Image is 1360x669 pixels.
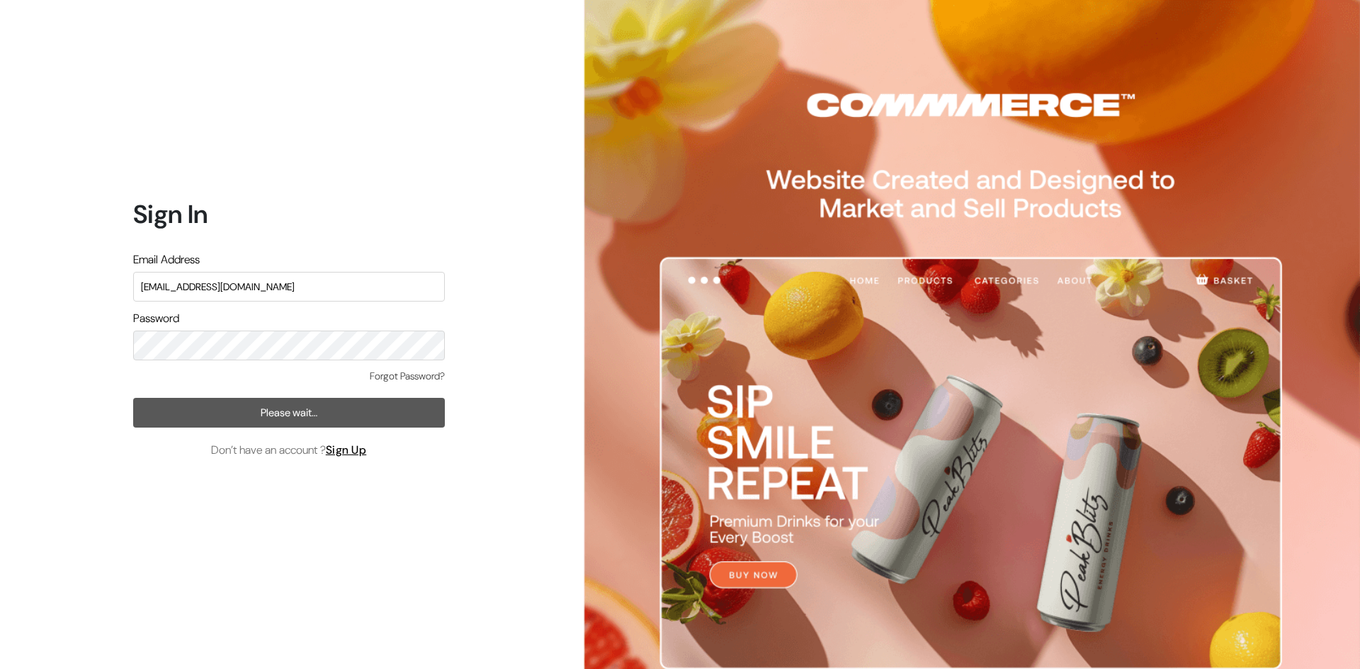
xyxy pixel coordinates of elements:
a: Forgot Password? [370,369,445,384]
label: Email Address [133,251,200,268]
button: Please wait… [133,398,445,428]
a: Sign Up [326,442,367,457]
label: Password [133,310,179,327]
h1: Sign In [133,199,445,229]
span: Don’t have an account ? [211,442,367,459]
